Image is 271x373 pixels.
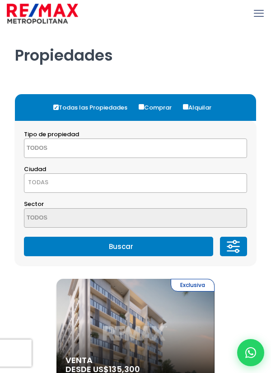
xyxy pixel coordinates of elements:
textarea: Search [24,139,101,158]
h1: Propiedades [15,28,256,65]
button: Buscar [24,237,213,256]
span: Ciudad [24,165,46,173]
input: Comprar [139,104,144,110]
span: Venta [65,356,206,365]
a: mobile menu [251,6,266,21]
a: RE/MAX Metropolitana [7,2,78,25]
input: Alquilar [183,104,188,110]
img: remax-metropolitana-logo [7,2,78,25]
span: Exclusiva [171,279,215,292]
span: TODAS [24,173,247,193]
span: Sector [24,200,44,208]
input: Todas las Propiedades [53,105,59,110]
span: TODAS [24,176,247,189]
span: Tipo de propiedad [24,130,79,139]
label: Comprar [136,99,181,116]
textarea: Search [24,209,101,228]
label: Todas las Propiedades [51,99,136,116]
label: Alquilar [181,99,220,116]
span: TODAS [28,178,48,186]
